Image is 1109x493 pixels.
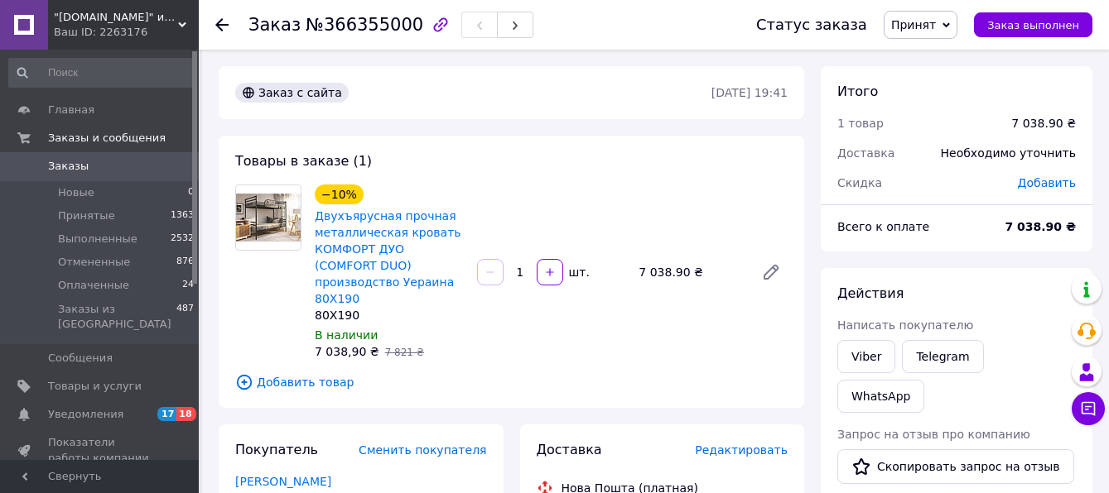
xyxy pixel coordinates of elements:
span: Всего к оплате [837,220,929,233]
span: 0 [188,185,194,200]
div: −10% [315,184,364,204]
span: Главная [48,103,94,117]
span: Отмененные [58,255,130,270]
div: Заказ с сайта [235,83,349,103]
span: 876 [176,255,194,270]
button: Скопировать запрос на отзыв [837,449,1074,484]
span: Заказы из [GEOGRAPHIC_DATA] [58,302,176,332]
span: Заказ выполнен [987,19,1079,31]
div: Вернуться назад [215,17,229,33]
input: Поиск [8,58,195,88]
button: Заказ выполнен [974,12,1092,37]
span: Написать покупателю [837,318,973,332]
span: 1363 [171,208,194,223]
div: Ваш ID: 2263176 [54,25,199,40]
div: 80Х190 [315,307,464,323]
span: Принят [891,18,936,31]
span: Оплаченные [58,278,129,293]
span: В наличии [315,328,378,342]
span: Заказы и сообщения [48,131,166,146]
span: 1 товар [837,117,884,130]
span: Сменить покупателя [359,443,486,457]
div: 7 038.90 ₴ [1011,115,1076,132]
b: 7 038.90 ₴ [1005,220,1076,233]
span: Заказ [248,15,301,35]
span: Действия [837,285,904,301]
span: Выполненные [58,232,137,247]
span: Товары и услуги [48,379,142,394]
span: Скидка [837,176,882,189]
span: Итого [837,84,878,99]
span: 2532 [171,232,194,247]
span: 7 038,90 ₴ [315,345,379,358]
span: №366355000 [306,15,423,35]
span: Новые [58,185,94,200]
button: Чат с покупателем [1072,392,1105,425]
div: 7 038.90 ₴ [632,261,748,284]
span: 7 821 ₴ [385,347,424,358]
span: Товары в заказе (1) [235,153,372,169]
span: Редактировать [695,443,788,457]
time: [DATE] 19:41 [711,86,788,99]
span: Доставка [837,146,894,160]
div: шт. [565,264,591,280]
span: 24 [182,278,194,293]
span: 18 [176,407,195,421]
span: Уведомления [48,407,123,422]
span: Покупатель [235,442,318,457]
a: [PERSON_NAME] [235,475,331,488]
span: Добавить [1018,176,1076,189]
div: Статус заказа [756,17,867,33]
a: WhatsApp [837,380,924,413]
span: Доставка [537,442,602,457]
img: Двухъярусная прочная металлическая кровать КОМФОРТ ДУО (COMFORT DUO) производство Уераина 80Х190 [236,194,301,242]
span: Принятые [58,208,115,223]
span: Заказы [48,159,89,174]
a: Telegram [902,340,983,373]
span: 487 [176,302,194,332]
a: Viber [837,340,895,373]
span: Запрос на отзыв про компанию [837,428,1030,441]
a: Редактировать [755,256,788,289]
span: Показатели работы компании [48,435,153,465]
div: Необходимо уточнить [931,135,1086,171]
span: Добавить товар [235,373,788,391]
a: Двухъярусная прочная металлическая кровать КОМФОРТ ДУО (COMFORT DUO) производство Уераина 80Х190 [315,209,461,305]
span: 17 [157,407,176,421]
span: Сообщения [48,351,113,366]
span: "vts1.com.ua" интернет магазин мебели [54,10,178,25]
